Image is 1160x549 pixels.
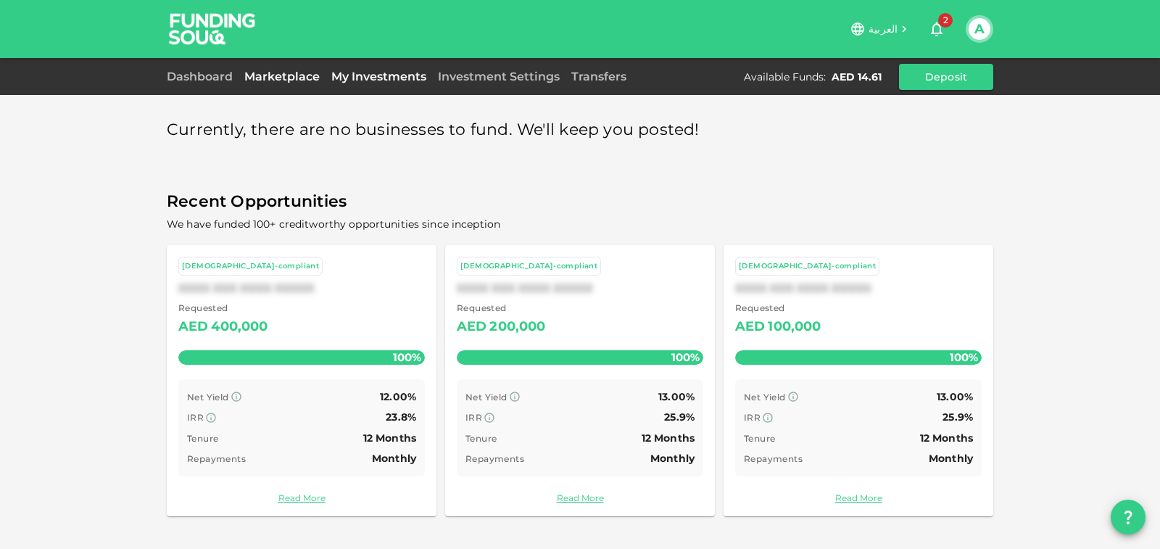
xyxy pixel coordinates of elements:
[465,433,497,444] span: Tenure
[744,392,786,403] span: Net Yield
[363,432,416,445] span: 12 Months
[744,433,775,444] span: Tenure
[386,410,416,424] span: 23.8%
[744,412,761,423] span: IRR
[735,281,982,295] div: XXXX XXX XXXX XXXXX
[869,22,898,36] span: العربية
[735,315,765,339] div: AED
[744,453,803,464] span: Repayments
[465,412,482,423] span: IRR
[922,15,951,44] button: 2
[178,281,425,295] div: XXXX XXX XXXX XXXXX
[167,245,436,516] a: [DEMOGRAPHIC_DATA]-compliantXXXX XXX XXXX XXXXX Requested AED400,000100% Net Yield 12.00% IRR 23....
[642,432,695,445] span: 12 Months
[920,432,973,445] span: 12 Months
[744,70,826,84] div: Available Funds :
[389,347,425,368] span: 100%
[658,390,695,403] span: 13.00%
[187,392,229,403] span: Net Yield
[182,260,319,273] div: [DEMOGRAPHIC_DATA]-compliant
[178,491,425,505] a: Read More
[380,390,416,403] span: 12.00%
[832,70,882,84] div: AED 14.61
[668,347,703,368] span: 100%
[187,433,218,444] span: Tenure
[372,452,416,465] span: Monthly
[735,491,982,505] a: Read More
[929,452,973,465] span: Monthly
[187,412,204,423] span: IRR
[178,315,208,339] div: AED
[735,301,821,315] span: Requested
[899,64,993,90] button: Deposit
[187,453,246,464] span: Repayments
[457,491,703,505] a: Read More
[937,390,973,403] span: 13.00%
[739,260,876,273] div: [DEMOGRAPHIC_DATA]-compliant
[178,301,268,315] span: Requested
[457,301,546,315] span: Requested
[445,245,715,516] a: [DEMOGRAPHIC_DATA]-compliantXXXX XXX XXXX XXXXX Requested AED200,000100% Net Yield 13.00% IRR 25....
[938,13,953,28] span: 2
[239,70,326,83] a: Marketplace
[465,453,524,464] span: Repayments
[565,70,632,83] a: Transfers
[664,410,695,424] span: 25.9%
[167,70,239,83] a: Dashboard
[946,347,982,368] span: 100%
[650,452,695,465] span: Monthly
[457,281,703,295] div: XXXX XXX XXXX XXXXX
[167,218,500,231] span: We have funded 100+ creditworthy opportunities since inception
[167,188,993,216] span: Recent Opportunities
[942,410,973,424] span: 25.9%
[465,392,507,403] span: Net Yield
[969,18,990,40] button: A
[489,315,545,339] div: 200,000
[768,315,821,339] div: 100,000
[457,315,486,339] div: AED
[1111,500,1145,534] button: question
[167,116,700,144] span: Currently, there are no businesses to fund. We'll keep you posted!
[326,70,432,83] a: My Investments
[211,315,268,339] div: 400,000
[432,70,565,83] a: Investment Settings
[724,245,993,516] a: [DEMOGRAPHIC_DATA]-compliantXXXX XXX XXXX XXXXX Requested AED100,000100% Net Yield 13.00% IRR 25....
[460,260,597,273] div: [DEMOGRAPHIC_DATA]-compliant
